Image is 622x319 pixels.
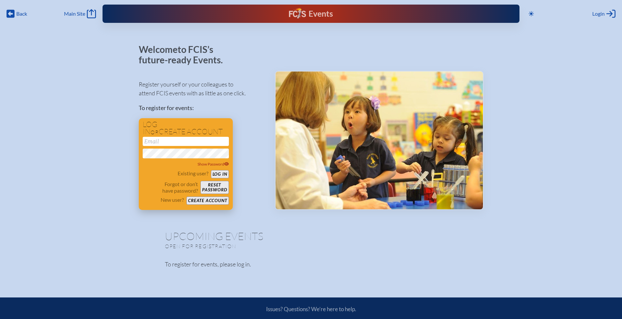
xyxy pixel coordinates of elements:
[139,104,264,112] p: To register for events:
[165,243,337,249] p: Open for registration
[139,80,264,98] p: Register yourself or your colleagues to attend FCIS events with as little as one click.
[151,129,159,136] span: or
[198,162,229,167] span: Show Password
[139,44,230,65] p: Welcome to FCIS’s future-ready Events.
[143,121,229,136] h1: Log in create account
[592,10,605,17] span: Login
[64,10,85,17] span: Main Site
[165,260,457,269] p: To register for events, please log in.
[64,9,96,18] a: Main Site
[143,137,229,146] input: Email
[217,8,405,20] div: FCIS Events — Future ready
[178,170,208,177] p: Existing user?
[276,72,483,209] img: Events
[211,170,229,178] button: Log in
[161,197,184,203] p: New user?
[196,306,426,312] p: Issues? Questions? We’re here to help.
[143,181,198,194] p: Forgot or don’t have password?
[200,181,229,194] button: Resetpassword
[165,231,457,241] h1: Upcoming Events
[16,10,27,17] span: Back
[186,197,229,205] button: Create account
